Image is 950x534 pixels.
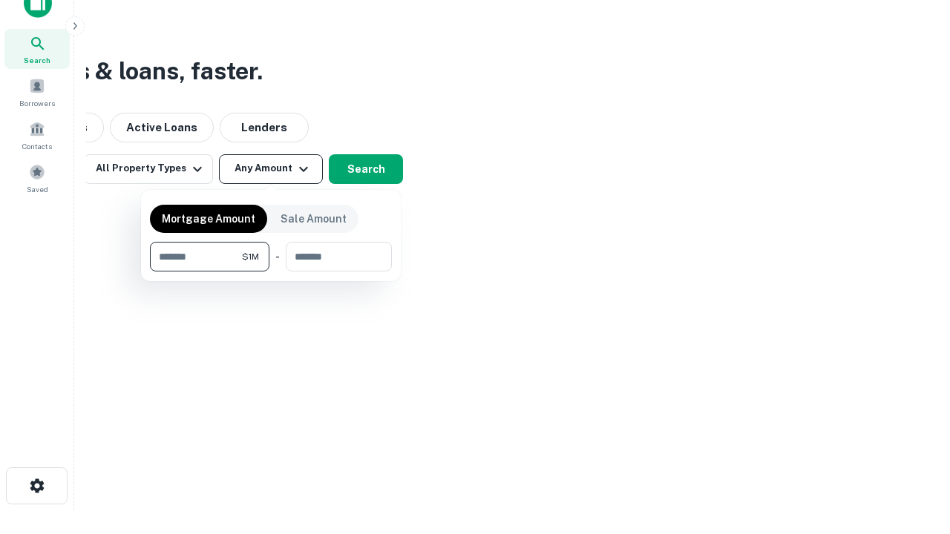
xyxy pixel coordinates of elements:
[281,211,347,227] p: Sale Amount
[876,415,950,487] iframe: Chat Widget
[275,242,280,271] div: -
[162,211,255,227] p: Mortgage Amount
[242,250,259,263] span: $1M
